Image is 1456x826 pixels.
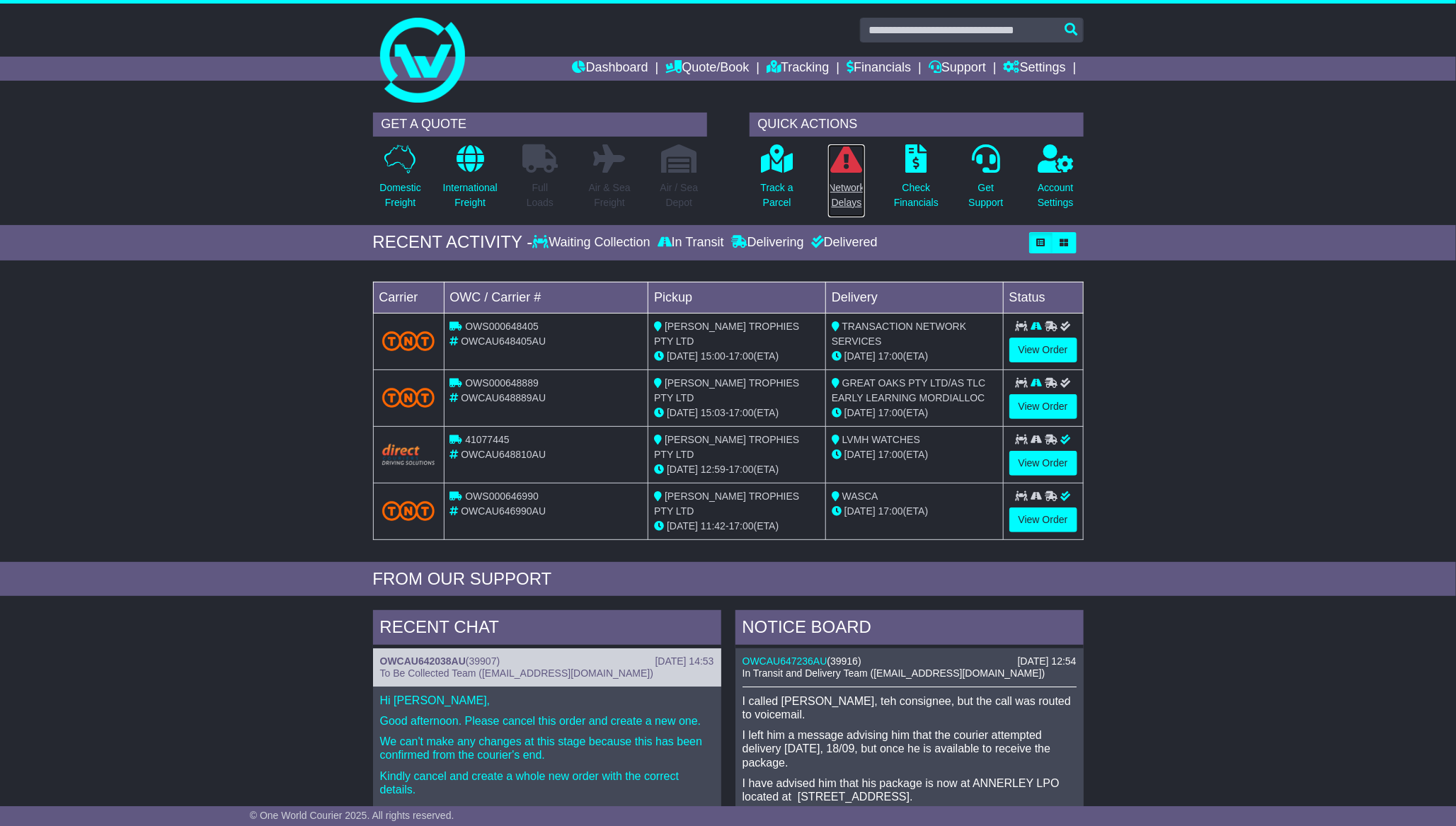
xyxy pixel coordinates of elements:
span: OWCAU646990AU [461,505,546,517]
p: Track a Parcel [761,180,793,210]
div: GET A QUOTE [373,113,707,137]
a: View Order [1009,507,1077,532]
span: [PERSON_NAME] TROPHIES PTY LTD [654,491,799,517]
span: [PERSON_NAME] TROPHIES PTY LTD [654,321,799,347]
span: OWCAU648889AU [461,392,546,403]
a: View Order [1009,338,1077,362]
p: I have advised him that his package is now at ANNERLEY LPO located at [STREET_ADDRESS]. [743,776,1077,803]
div: [DATE] 14:53 [655,655,713,667]
span: [DATE] [667,407,698,418]
a: Tracking [767,57,829,81]
a: Quote/Book [665,57,749,81]
span: WASCA [842,491,878,502]
div: (ETA) [832,406,997,420]
div: RECENT ACTIVITY - [373,232,533,253]
span: 17:00 [729,464,754,475]
span: © One World Courier 2025. All rights reserved. [250,810,454,821]
span: 17:00 [878,350,903,362]
p: Air / Sea Depot [660,180,699,210]
div: Waiting Collection [532,235,653,251]
span: OWS000648405 [465,321,539,332]
a: Support [929,57,986,81]
span: 17:00 [878,505,903,517]
span: OWS000648889 [465,377,539,389]
td: Pickup [648,282,826,313]
span: [PERSON_NAME] TROPHIES PTY LTD [654,377,799,403]
p: Get Support [968,180,1003,210]
span: [PERSON_NAME] TROPHIES PTY LTD [654,434,799,460]
div: In Transit [654,235,728,251]
span: OWS000646990 [465,491,539,502]
div: - (ETA) [654,462,820,477]
span: 41077445 [465,434,509,445]
p: Kindly cancel and create a whole new order with the correct details. [380,769,714,796]
span: [DATE] [667,520,698,532]
a: Track aParcel [760,144,794,218]
p: Network Delays [828,180,864,210]
span: 17:00 [729,407,754,418]
p: Domestic Freight [379,180,420,210]
span: 17:00 [729,350,754,362]
div: - (ETA) [654,349,820,364]
td: Delivery [825,282,1003,313]
p: International Freight [443,180,498,210]
span: 15:03 [701,407,726,418]
span: [DATE] [844,407,876,418]
a: OWCAU647236AU [743,655,827,667]
p: Check Financials [894,180,939,210]
div: (ETA) [832,504,997,519]
div: (ETA) [832,349,997,364]
p: Air & Sea Freight [589,180,631,210]
img: TNT_Domestic.png [382,388,435,407]
span: 17:00 [878,407,903,418]
div: Delivering [728,235,808,251]
span: [DATE] [844,449,876,460]
a: InternationalFreight [442,144,498,218]
span: OWCAU648405AU [461,335,546,347]
a: View Order [1009,451,1077,476]
span: TRANSACTION NETWORK SERVICES [832,321,966,347]
td: Carrier [373,282,444,313]
div: QUICK ACTIONS [750,113,1084,137]
a: View Order [1009,394,1077,419]
div: - (ETA) [654,406,820,420]
span: 39916 [830,655,858,667]
span: 17:00 [729,520,754,532]
div: (ETA) [832,447,997,462]
p: Good afternoon. Please cancel this order and create a new one. [380,714,714,728]
span: 11:42 [701,520,726,532]
p: I called [PERSON_NAME], teh consignee, but the call was routed to voicemail. [743,694,1077,721]
a: Financials [847,57,911,81]
img: Direct.png [382,444,435,465]
div: NOTICE BOARD [735,610,1084,648]
p: I left him a message advising him that the courier attempted delivery [DATE], 18/09, but once he ... [743,728,1077,769]
span: [DATE] [844,350,876,362]
img: TNT_Domestic.png [382,331,435,350]
img: TNT_Domestic.png [382,501,435,520]
p: Hi [PERSON_NAME], [380,694,714,707]
span: [DATE] [667,350,698,362]
span: 15:00 [701,350,726,362]
span: [DATE] [667,464,698,475]
span: LVMH WATCHES [842,434,920,445]
div: [DATE] 12:54 [1017,655,1076,667]
span: In Transit and Delivery Team ([EMAIL_ADDRESS][DOMAIN_NAME]) [743,667,1045,679]
span: 39907 [469,655,497,667]
span: To Be Collected Team ([EMAIL_ADDRESS][DOMAIN_NAME]) [380,667,653,679]
p: We can't make any changes at this stage because this has been confirmed from the courier's end. [380,735,714,762]
a: Settings [1004,57,1066,81]
p: Account Settings [1038,180,1074,210]
a: Dashboard [573,57,648,81]
span: GREAT OAKS PTY LTD/AS TLC EARLY LEARNING MORDIALLOC [832,377,985,403]
span: [DATE] [844,505,876,517]
div: FROM OUR SUPPORT [373,569,1084,590]
div: Delivered [808,235,878,251]
a: CheckFinancials [893,144,939,218]
a: NetworkDelays [827,144,865,218]
span: OWCAU648810AU [461,449,546,460]
p: Full Loads [522,180,558,210]
a: GetSupport [968,144,1004,218]
a: DomesticFreight [379,144,421,218]
span: 17:00 [878,449,903,460]
div: ( ) [743,655,1077,667]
